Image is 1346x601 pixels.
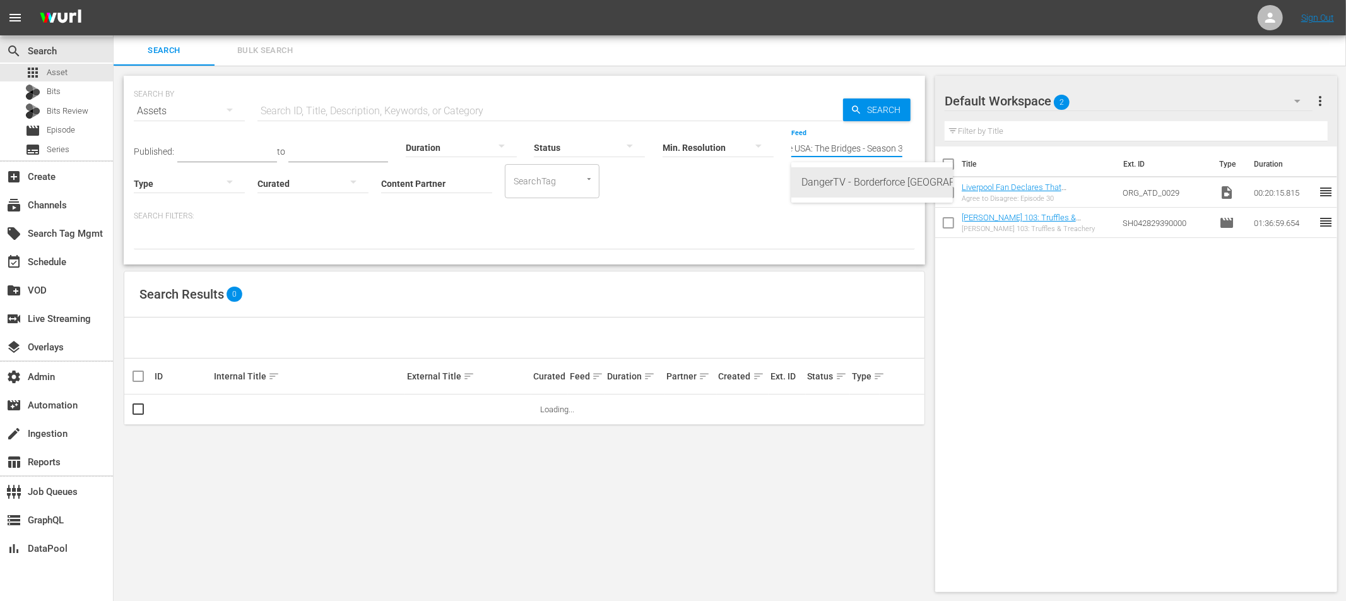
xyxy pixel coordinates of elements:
div: Assets [134,93,245,129]
span: Asset [25,65,40,80]
button: Search [843,98,911,121]
span: Video [1219,185,1234,200]
a: [PERSON_NAME] 103: Truffles & Treachery [962,213,1081,232]
td: 00:20:15.815 [1249,177,1318,208]
div: [PERSON_NAME] 103: Truffles & Treachery [962,225,1113,233]
span: Bits [47,85,61,98]
span: Reports [6,455,21,470]
span: menu [8,10,23,25]
button: Open [583,173,595,185]
div: Status [808,369,849,384]
span: Live Streaming [6,311,21,326]
span: sort [463,371,475,382]
span: sort [644,371,655,382]
div: Internal Title [214,369,403,384]
th: Duration [1246,146,1322,182]
span: Channels [6,198,21,213]
div: ID [155,371,210,381]
span: sort [873,371,885,382]
span: 0 [227,287,242,302]
span: Series [25,142,40,157]
div: Created [719,369,767,384]
button: more_vert [1313,86,1328,116]
span: Automation [6,398,21,413]
div: Ext. ID [770,371,804,381]
th: Ext. ID [1116,146,1212,182]
span: Published: [134,146,174,157]
span: reorder [1318,184,1333,199]
th: Type [1212,146,1246,182]
span: sort [835,371,847,382]
div: DangerTV - Borderforce [GEOGRAPHIC_DATA]: The Bridges - Season 3 (432664) [801,167,943,198]
div: Bits Review [25,104,40,119]
div: Bits [25,85,40,100]
span: Schedule [6,254,21,270]
div: External Title [407,369,529,384]
span: DataPool [6,541,21,556]
div: Type [852,369,878,384]
span: Admin [6,369,21,384]
span: Search Results [139,287,224,302]
span: Job Queues [6,484,21,499]
div: Duration [607,369,663,384]
a: Sign Out [1301,13,1334,23]
span: Search [862,98,911,121]
span: Asset [47,66,68,79]
span: Search [121,44,207,58]
span: Ingestion [6,426,21,441]
span: Episode [25,123,40,138]
span: Bits Review [47,105,88,117]
div: Agree to Disagree: Episode 30 [962,194,1113,203]
td: 01:36:59.654 [1249,208,1318,238]
span: Series [47,143,69,156]
p: Search Filters: [134,211,915,222]
span: reorder [1318,215,1333,230]
span: to [277,146,285,157]
div: Default Workspace [945,83,1313,119]
span: Search Tag Mgmt [6,226,21,241]
span: VOD [6,283,21,298]
img: ans4CAIJ8jUAAAAAAAAAAAAAAAAAAAAAAAAgQb4GAAAAAAAAAAAAAAAAAAAAAAAAJMjXAAAAAAAAAAAAAAAAAAAAAAAAgAT5G... [30,3,91,33]
span: Loading... [540,405,574,414]
span: Create [6,169,21,184]
span: 2 [1054,89,1070,116]
span: Bulk Search [222,44,308,58]
td: SH042829390000 [1118,208,1215,238]
span: more_vert [1313,93,1328,109]
span: GraphQL [6,513,21,528]
td: ORG_ATD_0029 [1118,177,1215,208]
th: Title [962,146,1116,182]
span: sort [699,371,710,382]
a: Liverpool Fan Declares That [PERSON_NAME] Was Better Than Scholes [962,182,1084,211]
span: Overlays [6,340,21,355]
span: Search [6,44,21,59]
span: sort [268,371,280,382]
span: Episode [1219,215,1234,230]
span: Episode [47,124,75,136]
div: Partner [666,369,714,384]
span: sort [753,371,764,382]
span: sort [592,371,603,382]
div: Feed [570,369,603,384]
div: Curated [533,371,567,381]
